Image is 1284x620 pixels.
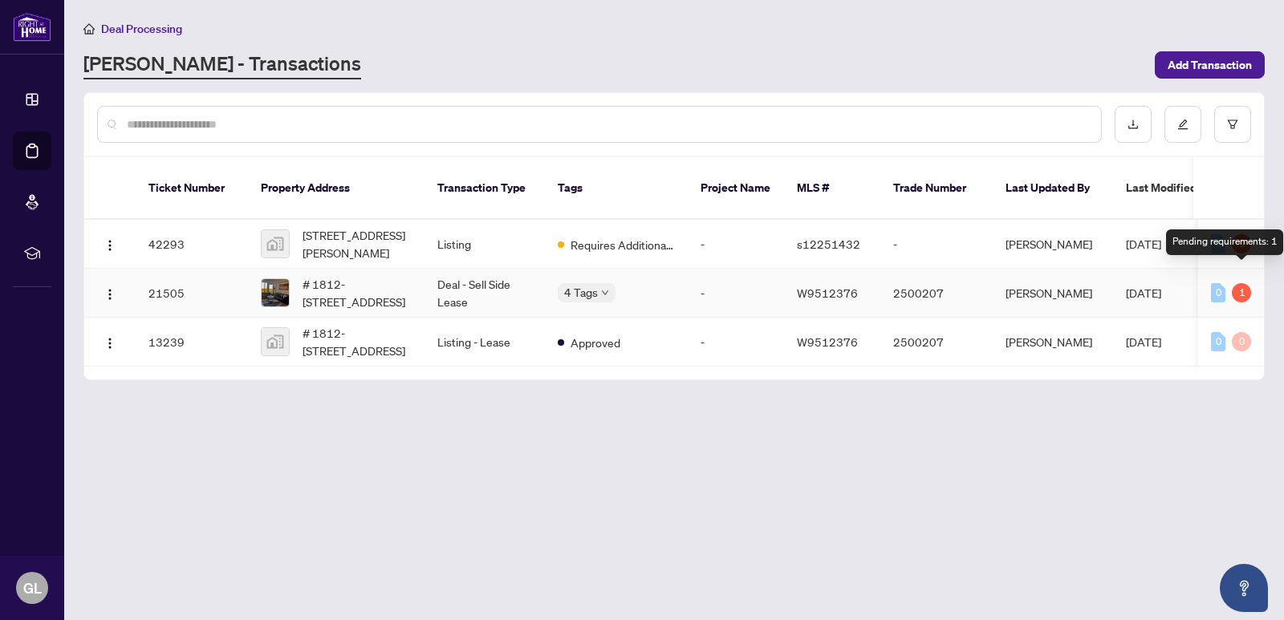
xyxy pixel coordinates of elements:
button: Logo [97,280,123,306]
td: - [880,220,993,269]
td: - [688,220,784,269]
button: Logo [97,231,123,257]
th: Tags [545,157,688,220]
span: [DATE] [1126,286,1161,300]
th: Transaction Type [425,157,545,220]
span: down [601,289,609,297]
td: Listing - Lease [425,318,545,367]
td: Deal - Sell Side Lease [425,269,545,318]
td: 2500207 [880,318,993,367]
button: Add Transaction [1155,51,1265,79]
div: 0 [1211,283,1225,302]
div: 0 [1211,332,1225,351]
th: Trade Number [880,157,993,220]
span: Requires Additional Docs [571,236,675,253]
td: [PERSON_NAME] [993,269,1113,318]
span: Add Transaction [1168,52,1252,78]
img: Logo [104,288,116,301]
td: 42293 [136,220,248,269]
td: 21505 [136,269,248,318]
span: filter [1227,119,1238,130]
span: [STREET_ADDRESS][PERSON_NAME] [303,226,412,261]
img: thumbnail-img [262,230,289,257]
span: [DATE] [1126,237,1161,251]
td: [PERSON_NAME] [993,318,1113,367]
span: # 1812-[STREET_ADDRESS] [303,275,412,310]
button: edit [1164,106,1201,143]
span: [DATE] [1126,334,1161,349]
a: [PERSON_NAME] - Transactions [83,51,361,79]
span: download [1128,119,1139,130]
th: Ticket Number [136,157,248,220]
td: [PERSON_NAME] [993,220,1113,269]
th: MLS # [784,157,880,220]
img: Logo [104,337,116,350]
td: Listing [425,220,545,269]
img: thumbnail-img [262,279,289,306]
span: home [83,23,95,34]
span: s12251432 [797,237,860,251]
span: GL [23,577,42,599]
button: filter [1214,106,1251,143]
td: - [688,318,784,367]
img: thumbnail-img [262,328,289,355]
img: logo [13,12,51,42]
div: Pending requirements: 1 [1166,229,1283,255]
td: - [688,269,784,318]
button: Logo [97,329,123,355]
span: Last Modified Date [1126,179,1224,197]
th: Last Modified Date [1113,157,1258,220]
span: W9512376 [797,286,858,300]
th: Property Address [248,157,425,220]
span: 4 Tags [564,283,598,302]
span: Approved [571,334,620,351]
button: Open asap [1220,564,1268,612]
th: Project Name [688,157,784,220]
td: 2500207 [880,269,993,318]
div: 1 [1232,283,1251,302]
div: 0 [1232,332,1251,351]
th: Last Updated By [993,157,1113,220]
td: 13239 [136,318,248,367]
span: # 1812-[STREET_ADDRESS] [303,324,412,359]
span: edit [1177,119,1189,130]
button: download [1115,106,1152,143]
img: Logo [104,239,116,252]
span: W9512376 [797,334,858,349]
span: Deal Processing [101,22,182,36]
